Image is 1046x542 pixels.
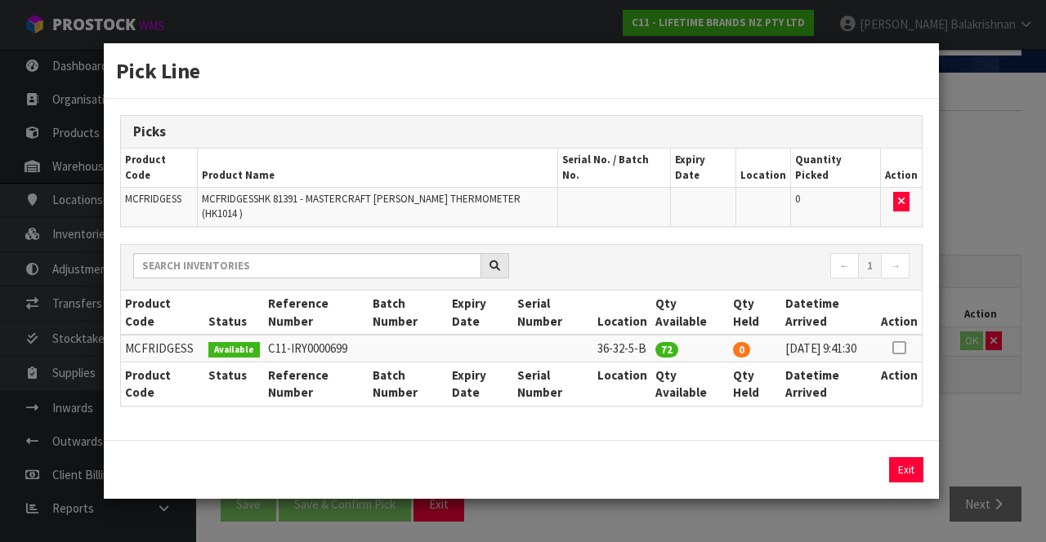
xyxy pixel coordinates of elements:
td: [DATE] 9:41:30 [781,335,877,362]
th: Action [880,149,922,187]
th: Datetime Arrived [781,362,877,405]
th: Qty Available [651,362,729,405]
th: Serial Number [513,362,593,405]
th: Product Name [198,149,558,187]
th: Location [593,291,651,335]
th: Product Code [121,362,204,405]
span: MCFRIDGESS [125,192,181,206]
button: Exit [889,457,923,482]
th: Serial No. / Batch No. [558,149,671,187]
span: MCFRIDGESSHK 81391 - MASTERCRAFT [PERSON_NAME] THERMOMETER (HK1014 ) [202,192,521,220]
th: Action [877,362,922,405]
a: 1 [858,253,882,279]
th: Product Code [121,149,198,187]
td: C11-IRY0000699 [264,335,369,362]
th: Expiry Date [448,291,513,335]
th: Location [735,149,790,187]
td: 36-32-5-B [593,335,651,362]
th: Quantity Picked [790,149,880,187]
th: Batch Number [369,362,449,405]
a: ← [830,253,859,279]
th: Status [204,362,264,405]
a: → [881,253,910,279]
h3: Pick Line [116,56,927,86]
span: Available [208,342,260,358]
th: Expiry Date [448,362,513,405]
th: Serial Number [513,291,593,335]
th: Reference Number [264,291,369,335]
h3: Picks [133,124,910,140]
th: Batch Number [369,291,449,335]
th: Datetime Arrived [781,291,877,335]
td: MCFRIDGESS [121,335,204,362]
th: Product Code [121,291,204,335]
th: Status [204,291,264,335]
th: Reference Number [264,362,369,405]
span: 0 [733,342,750,358]
th: Qty Held [729,362,781,405]
th: Action [877,291,922,335]
th: Qty Held [729,291,781,335]
th: Qty Available [651,291,729,335]
th: Expiry Date [670,149,735,187]
span: 0 [795,192,800,206]
nav: Page navigation [534,253,910,282]
input: Search inventories [133,253,481,278]
span: 72 [655,342,678,358]
th: Location [593,362,651,405]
